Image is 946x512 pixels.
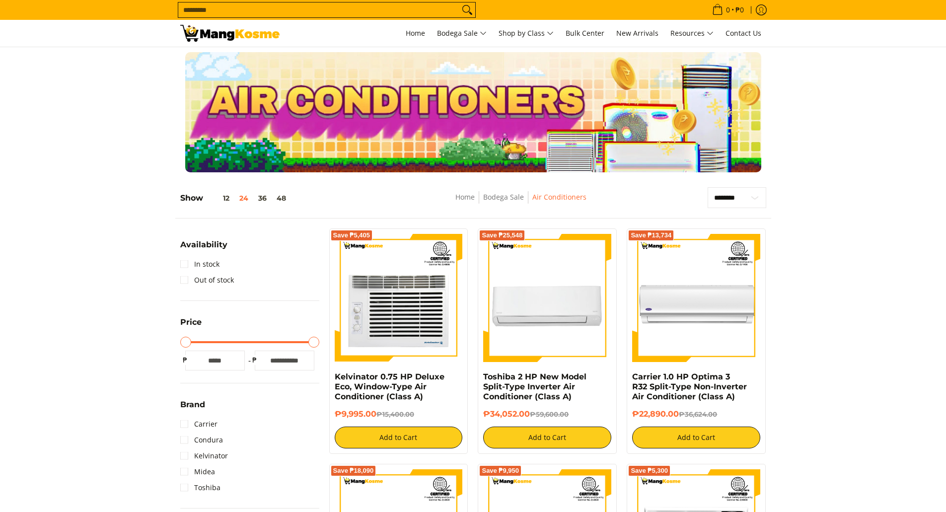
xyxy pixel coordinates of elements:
span: Bodega Sale [437,27,487,40]
del: ₱36,624.00 [679,410,717,418]
img: Carrier 1.0 HP Optima 3 R32 Split-Type Non-Inverter Air Conditioner (Class A) [632,234,760,362]
img: Kelvinator 0.75 HP Deluxe Eco, Window-Type Air Conditioner (Class A) [335,234,463,362]
a: Carrier [180,416,218,432]
button: Add to Cart [335,427,463,448]
a: In stock [180,256,219,272]
span: 0 [725,6,731,13]
a: Out of stock [180,272,234,288]
span: ₱0 [734,6,745,13]
nav: Main Menu [290,20,766,47]
span: Save ₱25,548 [482,232,522,238]
button: Add to Cart [483,427,611,448]
button: 12 [203,194,234,202]
a: Carrier 1.0 HP Optima 3 R32 Split-Type Non-Inverter Air Conditioner (Class A) [632,372,747,401]
span: Save ₱9,950 [482,468,519,474]
span: Brand [180,401,205,409]
span: ₱ [250,355,260,365]
a: Bodega Sale [432,20,492,47]
a: Shop by Class [494,20,559,47]
a: Midea [180,464,215,480]
button: Search [459,2,475,17]
a: Bulk Center [561,20,609,47]
h6: ₱34,052.00 [483,409,611,419]
a: Toshiba 2 HP New Model Split-Type Inverter Air Conditioner (Class A) [483,372,586,401]
span: Save ₱5,300 [631,468,668,474]
h6: ₱9,995.00 [335,409,463,419]
del: ₱59,600.00 [530,410,569,418]
span: Save ₱5,405 [333,232,370,238]
button: 36 [253,194,272,202]
img: Toshiba 2 HP New Model Split-Type Inverter Air Conditioner (Class A) [483,234,611,362]
h6: ₱22,890.00 [632,409,760,419]
a: Air Conditioners [532,192,586,202]
del: ₱15,400.00 [376,410,414,418]
summary: Open [180,401,205,416]
button: 48 [272,194,291,202]
a: Home [401,20,430,47]
a: Toshiba [180,480,220,496]
summary: Open [180,318,202,334]
a: Kelvinator [180,448,228,464]
h5: Show [180,193,291,203]
img: Bodega Sale Aircon l Mang Kosme: Home Appliances Warehouse Sale [180,25,280,42]
span: • [709,4,747,15]
nav: Breadcrumbs [382,191,658,214]
a: Condura [180,432,223,448]
span: Bulk Center [566,28,604,38]
a: New Arrivals [611,20,663,47]
span: Save ₱13,734 [631,232,671,238]
span: Contact Us [726,28,761,38]
span: Resources [670,27,714,40]
span: ₱ [180,355,190,365]
span: Price [180,318,202,326]
a: Home [455,192,475,202]
a: Bodega Sale [483,192,524,202]
span: Shop by Class [499,27,554,40]
a: Contact Us [721,20,766,47]
span: New Arrivals [616,28,658,38]
span: Save ₱18,090 [333,468,374,474]
a: Resources [665,20,719,47]
span: Home [406,28,425,38]
button: Add to Cart [632,427,760,448]
summary: Open [180,241,227,256]
button: 24 [234,194,253,202]
span: Availability [180,241,227,249]
a: Kelvinator 0.75 HP Deluxe Eco, Window-Type Air Conditioner (Class A) [335,372,444,401]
